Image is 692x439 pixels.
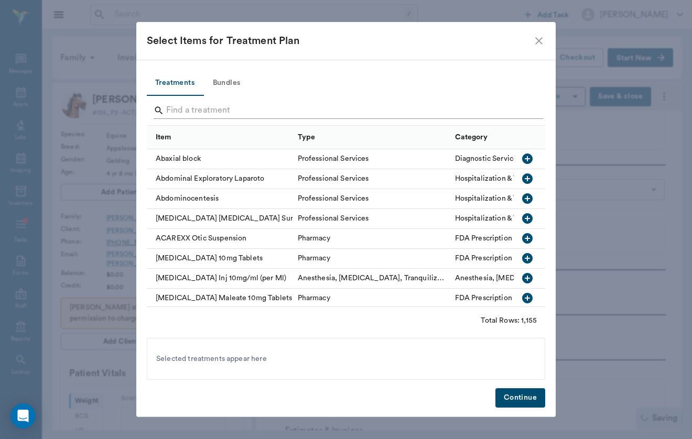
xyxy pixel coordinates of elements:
div: Abdominocentesis [147,189,293,209]
div: Category [455,123,488,152]
div: Total Rows: 1,155 [481,315,537,326]
div: Abdominal Exploratory Laparoto [147,169,293,189]
div: Type [293,125,450,149]
div: Diagnostic Services [455,153,521,164]
div: Open Intercom Messenger [10,403,36,429]
div: Search [154,102,543,121]
div: Professional Services [298,193,369,204]
span: Selected treatments appear here [156,354,267,365]
div: Professional Services [298,173,369,184]
button: close [533,35,545,47]
div: [MEDICAL_DATA] Maleate 10mg Tablets [147,289,293,309]
div: Hospitalization & Treatment [455,213,548,224]
div: Category [450,125,646,149]
input: Find a treatment [166,102,527,119]
div: FDA Prescription Meds, Pill, Cap, Liquid, Etc. [455,233,607,244]
button: Bundles [203,71,250,96]
div: Pharmacy [298,293,330,303]
div: [MEDICAL_DATA] 10mg Tablets [147,249,293,269]
div: Hospitalization & Treatment [455,193,548,204]
div: Select Items for Treatment Plan [147,32,533,49]
div: Professional Services [298,213,369,224]
div: Professional Services [298,153,369,164]
div: FDA Prescription Meds, Pill, Cap, Liquid, Etc. [455,293,607,303]
div: Anesthesia, Sedatives, Tranquilizers [455,273,605,283]
div: [MEDICAL_DATA] [MEDICAL_DATA] Surg Grade 1 [147,209,293,229]
div: Anesthesia, Sedatives, Tranquilizers [298,273,445,283]
div: Type [298,123,316,152]
button: Continue [495,388,545,408]
div: [MEDICAL_DATA] Inj 10mg/ml (per Ml) [147,269,293,289]
div: Abaxial block [147,149,293,169]
div: Pharmacy [298,233,330,244]
div: Hospitalization & Treatment [455,173,548,184]
div: Item [156,123,171,152]
div: FDA Prescription Meds, Pill, Cap, Liquid, Etc. [455,253,607,264]
div: ACAREXX Otic Suspension [147,229,293,249]
div: Pharmacy [298,253,330,264]
button: Treatments [147,71,203,96]
div: Item [147,125,293,149]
